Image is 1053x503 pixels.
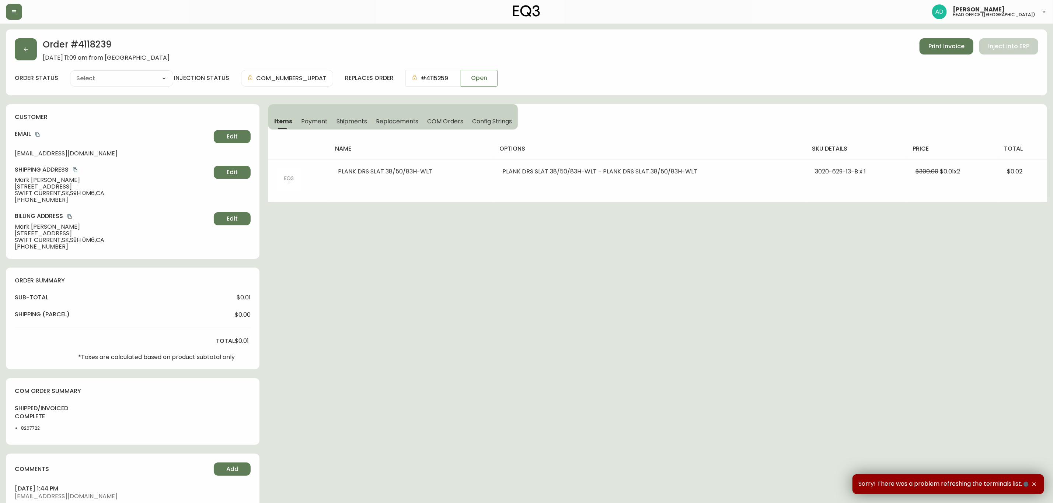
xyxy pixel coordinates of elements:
[1007,167,1023,176] span: $0.02
[953,13,1035,17] h5: head office ([GEOGRAPHIC_DATA])
[214,130,251,143] button: Edit
[214,166,251,179] button: Edit
[15,190,211,197] span: SWIFT CURRENT , SK , S9H 0M6 , CA
[226,465,238,473] span: Add
[21,425,55,432] li: 8267722
[15,224,211,230] span: Mark [PERSON_NAME]
[78,354,235,360] p: *Taxes are calculated based on product subtotal only
[214,212,251,225] button: Edit
[15,183,211,190] span: [STREET_ADDRESS]
[928,42,965,50] span: Print Invoice
[235,312,251,318] span: $0.00
[913,145,992,153] h4: price
[812,145,901,153] h4: sku details
[858,480,1030,488] span: Sorry! There was a problem refreshing the terminals list.
[227,168,238,176] span: Edit
[335,145,488,153] h4: name
[15,237,211,243] span: SWIFT CURRENT , SK , S9H 0M6 , CA
[502,168,797,175] li: PLANK DRS SLAT 38/50/83H-WLT - PLANK DRS SLAT 38/50/83H-WLT
[932,4,947,19] img: d8effa94dd6239b168051e3e8076aa0c
[471,74,487,82] span: Open
[214,462,251,476] button: Add
[66,213,73,220] button: copy
[338,167,432,176] span: PLANK DRS SLAT 38/50/83H-WLT
[461,70,498,87] button: Open
[15,493,251,500] span: [EMAIL_ADDRESS][DOMAIN_NAME]
[43,54,170,61] span: [DATE] 11:09 am from [GEOGRAPHIC_DATA]
[15,243,211,250] span: [PHONE_NUMBER]
[15,293,48,302] h4: sub-total
[428,117,464,125] span: COM Orders
[72,166,79,173] button: copy
[15,166,211,174] h4: Shipping Address
[920,38,973,54] button: Print Invoice
[15,230,211,237] span: [STREET_ADDRESS]
[235,338,249,344] span: $0.01
[513,5,540,17] img: logo
[34,131,41,138] button: copy
[940,167,960,176] span: $0.01 x 2
[815,167,866,176] span: 3020-629-13-B x 1
[15,485,251,493] h4: [DATE] 1:44 pm
[15,212,211,220] h4: Billing Address
[15,465,49,473] h4: comments
[174,74,229,82] h4: injection status
[227,215,238,223] span: Edit
[274,117,292,125] span: Items
[337,117,367,125] span: Shipments
[15,310,70,319] h4: Shipping ( Parcel )
[953,7,1005,13] span: [PERSON_NAME]
[43,38,170,54] h2: Order # 4118239
[216,337,235,345] h4: total
[15,74,58,82] label: order status
[15,387,251,395] h4: com order summary
[15,277,251,285] h4: order summary
[237,294,251,301] span: $0.01
[15,113,251,121] h4: customer
[15,177,211,183] span: Mark [PERSON_NAME]
[916,167,938,176] span: $300.00
[472,117,512,125] span: Config Strings
[499,145,800,153] h4: options
[345,74,394,82] h4: replaces order
[277,168,301,192] img: 404Image.svg
[301,117,328,125] span: Payment
[15,130,211,138] h4: Email
[15,404,55,421] h4: shipped/invoiced complete
[15,150,211,157] span: [EMAIL_ADDRESS][DOMAIN_NAME]
[376,117,418,125] span: Replacements
[1004,145,1041,153] h4: total
[15,197,211,203] span: [PHONE_NUMBER]
[227,133,238,141] span: Edit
